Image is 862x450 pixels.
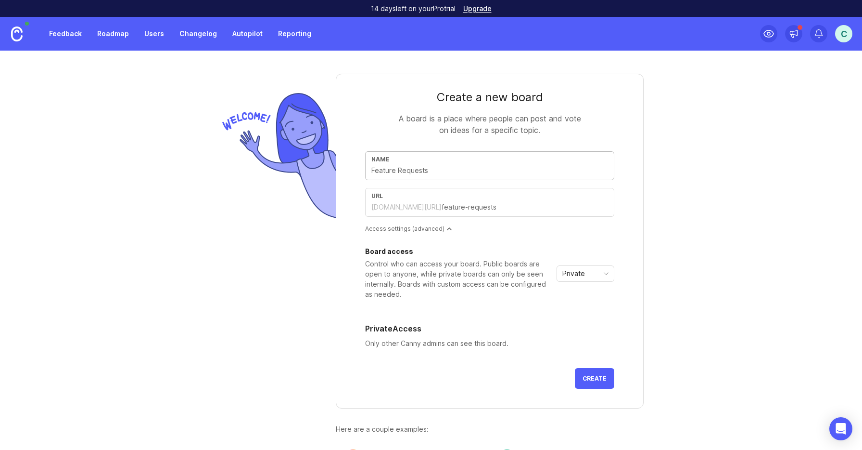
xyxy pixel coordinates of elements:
[562,268,585,279] span: Private
[557,265,614,282] div: toggle menu
[371,192,608,199] div: url
[272,25,317,42] a: Reporting
[365,225,614,233] div: Access settings (advanced)
[371,165,608,176] input: Feature Requests
[442,202,608,212] input: feature-requests
[575,368,614,389] button: Create
[139,25,170,42] a: Users
[829,417,852,440] div: Open Intercom Messenger
[336,424,644,435] div: Here are a couple examples:
[598,270,614,278] svg: toggle icon
[393,113,586,136] div: A board is a place where people can post and vote on ideas for a specific topic.
[583,375,607,382] span: Create
[91,25,135,42] a: Roadmap
[11,26,23,41] img: Canny Home
[365,338,614,349] p: Only other Canny admins can see this board.
[218,89,336,223] img: welcome-img-178bf9fb836d0a1529256ffe415d7085.png
[835,25,852,42] button: C
[365,90,614,105] div: Create a new board
[371,4,456,13] p: 14 days left on your Pro trial
[227,25,268,42] a: Autopilot
[371,156,608,163] div: Name
[371,202,442,212] div: [DOMAIN_NAME][URL]
[43,25,88,42] a: Feedback
[365,248,553,255] div: Board access
[174,25,223,42] a: Changelog
[365,323,421,334] h5: Private Access
[463,5,492,12] a: Upgrade
[365,259,553,299] div: Control who can access your board. Public boards are open to anyone, while private boards can onl...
